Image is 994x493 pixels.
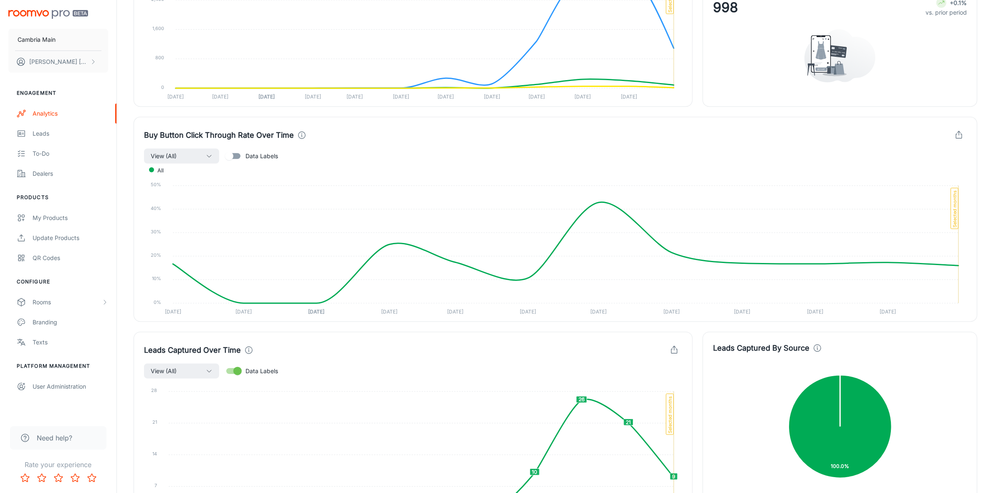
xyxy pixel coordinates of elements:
tspan: [DATE] [235,309,252,315]
tspan: 21 [152,419,157,425]
tspan: [DATE] [807,309,823,315]
tspan: [DATE] [308,309,324,315]
p: vs. prior period [926,8,967,17]
tspan: [DATE] [167,94,184,100]
tspan: [DATE] [212,94,229,100]
tspan: 7 [154,483,157,488]
tspan: 14 [152,451,157,457]
button: [PERSON_NAME] [PERSON_NAME] [8,51,108,73]
span: View (All) [151,366,177,376]
tspan: [DATE] [734,309,750,315]
span: Data Labels [245,152,278,161]
div: Rooms [33,298,101,307]
tspan: 1,600 [152,25,164,31]
tspan: 28 [151,387,157,393]
tspan: 10% [152,276,161,282]
p: Rate your experience [7,460,110,470]
div: Branding [33,318,108,327]
tspan: [DATE] [591,309,607,315]
tspan: [DATE] [381,309,397,315]
tspan: [DATE] [258,94,275,100]
tspan: [DATE] [663,309,680,315]
h4: Leads Captured By Source [713,342,809,354]
span: Data Labels [245,367,278,376]
button: Rate 1 star [17,470,33,486]
tspan: 40% [151,205,161,211]
button: Rate 2 star [33,470,50,486]
tspan: [DATE] [165,309,181,315]
div: Leads [33,129,108,138]
button: View (All) [144,364,219,379]
img: shopping.svg [804,29,875,83]
div: QR Codes [33,253,108,263]
p: Cambria Main [18,35,56,44]
tspan: 30% [151,229,161,235]
tspan: 50% [151,182,161,188]
tspan: [DATE] [447,309,463,315]
div: Texts [33,338,108,347]
p: [PERSON_NAME] [PERSON_NAME] [29,57,88,66]
span: View (All) [151,151,177,161]
img: Roomvo PRO Beta [8,10,88,19]
tspan: [DATE] [305,94,321,100]
tspan: [DATE] [621,94,637,100]
div: User Administration [33,382,108,391]
tspan: 0% [154,299,161,305]
tspan: 800 [155,55,164,61]
tspan: [DATE] [393,94,409,100]
div: To-do [33,149,108,158]
tspan: [DATE] [529,94,545,100]
tspan: 20% [151,252,161,258]
button: Rate 4 star [67,470,83,486]
button: Rate 3 star [50,470,67,486]
span: All [151,167,164,174]
div: Analytics [33,109,108,118]
tspan: [DATE] [484,94,500,100]
h4: Leads Captured Over Time [144,344,241,356]
tspan: [DATE] [438,94,454,100]
div: My Products [33,213,108,222]
button: Rate 5 star [83,470,100,486]
h4: Buy Button Click Through Rate Over Time [144,129,294,141]
tspan: [DATE] [520,309,536,315]
div: Dealers [33,169,108,178]
tspan: 0 [161,84,164,90]
button: View (All) [144,149,219,164]
tspan: [DATE] [575,94,591,100]
tspan: [DATE] [880,309,896,315]
tspan: [DATE] [347,94,363,100]
div: Update Products [33,233,108,243]
button: Cambria Main [8,29,108,51]
span: Need help? [37,433,72,443]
